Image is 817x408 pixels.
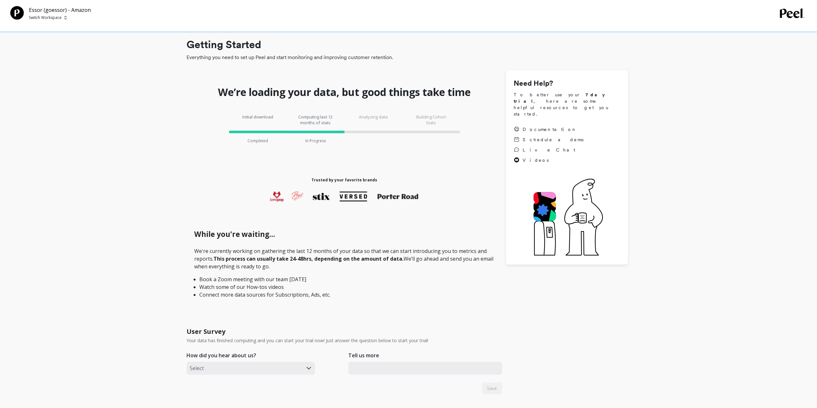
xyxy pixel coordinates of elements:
[194,229,494,240] h1: While you're waiting...
[514,92,610,104] strong: 7 day trial
[187,54,628,61] span: Everything you need to set up Peel and start monitoring and improving customer retention.
[296,114,335,126] p: Computing last 12 months of stats
[29,6,91,14] p: Essor (goessor) - Amazon
[348,352,379,359] p: Tell us more
[213,255,404,262] strong: This process can usually take 24-48hrs, depending on the amount of data.
[194,247,494,299] p: We're currently working on gathering the last 12 months of your data so that we can start introdu...
[514,91,620,117] span: To better use your , here are some helpful resources to get you started.
[239,114,277,126] p: Initial download
[514,126,586,133] a: Documentation
[354,114,393,126] p: Analyzing data
[29,15,62,20] p: Switch Workspace
[64,15,67,20] img: picker
[523,157,549,163] span: Videos
[412,114,450,126] p: Building Cohort Stats
[248,138,268,143] p: Completed
[523,147,575,153] span: Live Chat
[218,86,471,99] h1: We’re loading your data, but good things take time
[523,126,577,133] span: Documentation
[305,138,326,143] p: In Progress
[10,6,24,20] img: Team Profile
[199,291,489,299] li: Connect more data sources for Subscriptions, Ads, etc.
[514,136,586,143] a: Schedule a demo
[199,283,489,291] li: Watch some of our How-tos videos
[187,337,428,344] p: Your data has finished computing and you can start your trial now! Just answer the question below...
[187,352,256,359] p: How did you hear about us?
[199,275,489,283] li: Book a Zoom meeting with our team [DATE]
[523,136,586,143] span: Schedule a demo
[311,178,377,183] h1: Trusted by your favorite brands
[187,37,628,52] h1: Getting Started
[187,327,225,336] h1: User Survey
[514,157,586,163] a: Videos
[514,78,620,89] h1: Need Help?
